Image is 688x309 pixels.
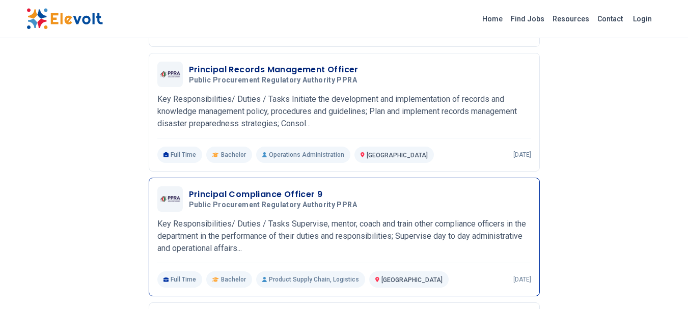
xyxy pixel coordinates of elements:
a: Resources [548,11,593,27]
h3: Principal Records Management Officer [189,64,361,76]
p: [DATE] [513,275,531,284]
img: Public Procurement Regulatory Authority PPRA [160,71,180,78]
a: Find Jobs [507,11,548,27]
span: Public Procurement Regulatory Authority PPRA [189,201,357,210]
span: Bachelor [221,275,246,284]
p: [DATE] [513,151,531,159]
p: Key Responsibilities/ Duties / Tasks Initiate the development and implementation of records and k... [157,93,531,130]
a: Public Procurement Regulatory Authority PPRAPrincipal Records Management OfficerPublic Procuremen... [157,62,531,163]
p: Product Supply Chain, Logistics [256,271,365,288]
img: Public Procurement Regulatory Authority PPRA [160,196,180,203]
p: Full Time [157,271,203,288]
span: [GEOGRAPHIC_DATA] [381,276,443,284]
h3: Principal Compliance Officer 9 [189,188,361,201]
p: Key Responsibilities/ Duties / Tasks Supervise, mentor, coach and train other compliance officers... [157,218,531,255]
a: Contact [593,11,627,27]
span: Public Procurement Regulatory Authority PPRA [189,76,357,85]
img: Elevolt [26,8,103,30]
p: Full Time [157,147,203,163]
span: Bachelor [221,151,246,159]
span: [GEOGRAPHIC_DATA] [367,152,428,159]
a: Public Procurement Regulatory Authority PPRAPrincipal Compliance Officer 9Public Procurement Regu... [157,186,531,288]
a: Login [627,9,658,29]
a: Home [478,11,507,27]
p: Operations Administration [256,147,350,163]
iframe: Chat Widget [637,260,688,309]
